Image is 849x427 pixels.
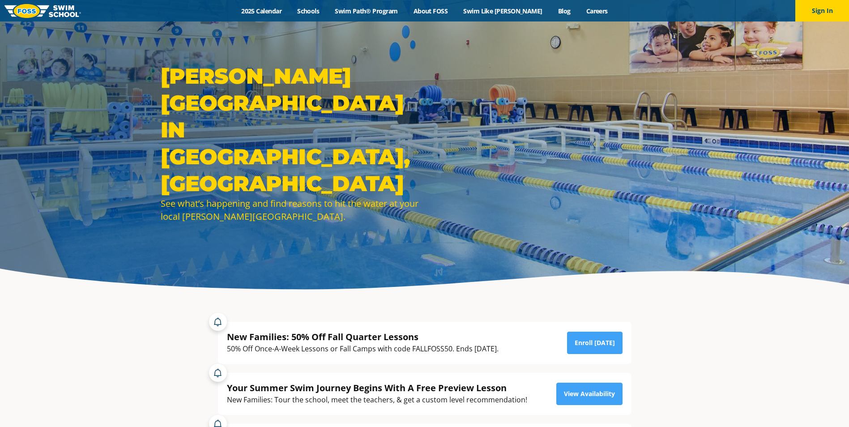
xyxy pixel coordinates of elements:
[550,7,578,15] a: Blog
[227,382,527,394] div: Your Summer Swim Journey Begins With A Free Preview Lesson
[227,331,499,343] div: New Families: 50% Off Fall Quarter Lessons
[234,7,290,15] a: 2025 Calendar
[556,383,623,405] a: View Availability
[161,63,420,197] h1: [PERSON_NAME][GEOGRAPHIC_DATA] in [GEOGRAPHIC_DATA], [GEOGRAPHIC_DATA]
[578,7,615,15] a: Careers
[327,7,405,15] a: Swim Path® Program
[290,7,327,15] a: Schools
[567,332,623,354] a: Enroll [DATE]
[161,197,420,223] div: See what’s happening and find reasons to hit the water at your local [PERSON_NAME][GEOGRAPHIC_DATA].
[405,7,456,15] a: About FOSS
[227,343,499,355] div: 50% Off Once-A-Week Lessons or Fall Camps with code FALLFOSS50. Ends [DATE].
[4,4,81,18] img: FOSS Swim School Logo
[227,394,527,406] div: New Families: Tour the school, meet the teachers, & get a custom level recommendation!
[456,7,550,15] a: Swim Like [PERSON_NAME]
